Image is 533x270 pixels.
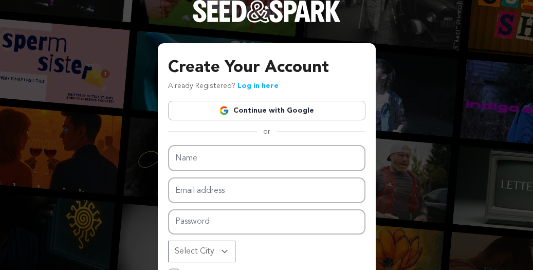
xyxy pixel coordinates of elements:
[168,101,365,120] a: Continue with Google
[168,145,365,171] input: Name
[237,82,279,89] a: Log in here
[168,56,365,80] h3: Create Your Account
[219,105,229,116] img: Google logo
[168,209,365,235] input: Password
[168,177,365,204] input: Email address
[257,127,277,137] span: or
[168,80,279,93] p: Already Registered?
